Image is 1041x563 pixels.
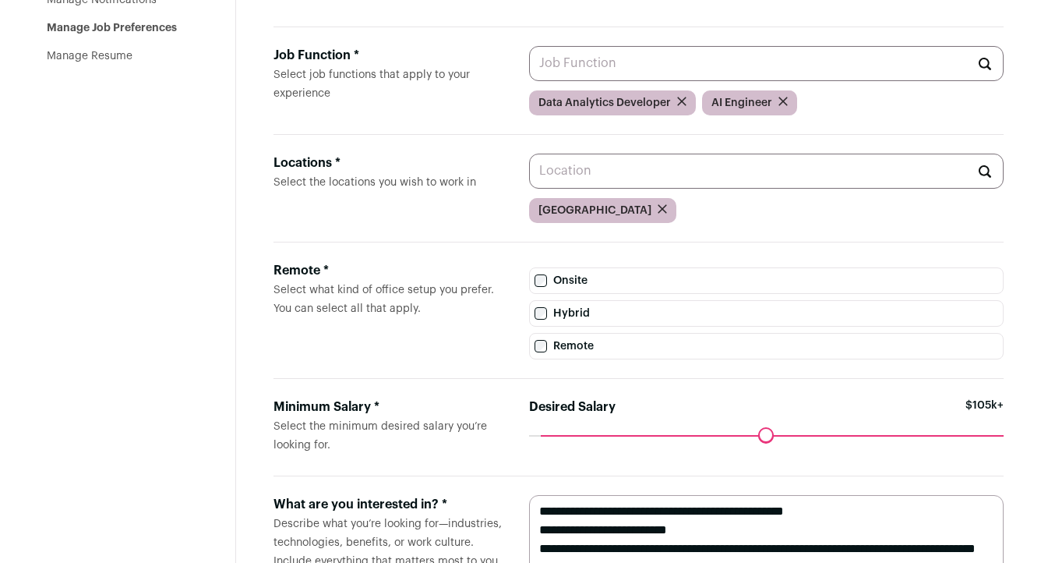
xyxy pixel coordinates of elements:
[965,398,1004,435] span: $105k+
[529,300,1004,327] label: Hybrid
[273,285,494,314] span: Select what kind of office setup you prefer. You can select all that apply.
[273,177,476,188] span: Select the locations you wish to work in
[538,203,651,218] span: [GEOGRAPHIC_DATA]
[273,69,470,99] span: Select job functions that apply to your experience
[535,274,547,287] input: Onsite
[273,495,504,514] div: What are you interested in? *
[529,46,1004,81] input: Job Function
[535,340,547,352] input: Remote
[529,154,1004,189] input: Location
[535,307,547,320] input: Hybrid
[711,95,772,111] span: AI Engineer
[529,333,1004,359] label: Remote
[273,421,487,451] span: Select the minimum desired salary you’re looking for.
[47,23,177,34] a: Manage Job Preferences
[529,398,616,416] label: Desired Salary
[273,261,504,280] div: Remote *
[47,51,132,62] a: Manage Resume
[273,46,504,65] div: Job Function *
[538,95,671,111] span: Data Analytics Developer
[273,398,504,416] div: Minimum Salary *
[273,154,504,172] div: Locations *
[529,267,1004,294] label: Onsite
